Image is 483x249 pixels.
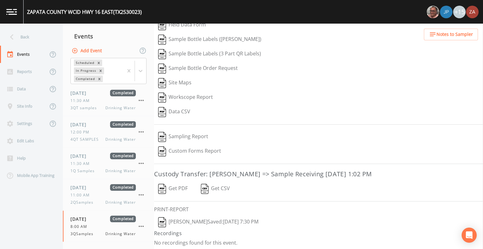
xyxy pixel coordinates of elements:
img: svg%3e [158,78,166,88]
div: Completed [74,76,96,82]
span: 4QT SAMPLES [70,137,103,142]
a: [DATE]Completed12:00 PM4QT SAMPLESDrinking Water [63,116,154,148]
span: [DATE] [70,184,91,191]
div: Open Intercom Messenger [462,228,477,243]
span: Drinking Water [105,231,136,237]
img: svg%3e [158,49,166,59]
span: Completed [110,121,136,128]
span: Drinking Water [105,137,136,142]
button: Sample Bottle Labels (3 Part QR Labels) [154,47,265,61]
div: +15 [453,6,466,18]
img: e2d790fa78825a4bb76dcb6ab311d44c [427,6,439,18]
img: svg%3e [158,107,166,117]
div: Remove Completed [96,76,103,82]
button: Workscope Report [154,90,217,105]
h6: PRINT-REPORT [154,207,483,212]
span: Drinking Water [105,105,136,111]
img: svg%3e [201,184,209,194]
button: Add Event [70,45,104,57]
div: ZAPATA COUNTY WCID HWY 16 EAST (TX2530023) [27,8,142,16]
span: 3QSamples [70,231,97,237]
button: Custom Forms Report [154,144,225,159]
div: Remove In Progress [97,67,104,74]
h4: Recordings [154,229,483,237]
h3: Custody Transfer: [PERSON_NAME] => Sample Receiving [DATE] 1:02 PM [154,169,483,179]
span: 3QT samples [70,105,101,111]
div: Joshua gere Paul [440,6,453,18]
a: [DATE]Completed8:00 AM3QSamplesDrinking Water [63,211,154,242]
div: Remove Scheduled [95,59,102,66]
span: 11:30 AM [70,161,93,167]
img: svg%3e [158,146,166,156]
span: 1Q Samples [70,168,98,174]
a: [DATE]Completed11:30 AM3QT samplesDrinking Water [63,85,154,116]
img: ce2de1a43693809d2723ae48c4cbbdb0 [466,6,479,18]
img: svg%3e [158,20,166,30]
button: Site Maps [154,76,196,90]
span: 8:00 AM [70,224,91,229]
img: svg%3e [158,93,166,103]
span: Drinking Water [105,168,136,174]
span: [DATE] [70,153,91,159]
span: [DATE] [70,216,91,222]
button: Get CSV [197,182,234,196]
button: Notes to Sampler [424,29,478,40]
div: In Progress [74,67,97,74]
button: Data CSV [154,105,194,119]
span: Completed [110,184,136,191]
img: svg%3e [158,184,166,194]
div: Events [63,28,154,44]
a: [DATE]Completed11:00 AM2QSamplesDrinking Water [63,179,154,211]
span: 11:30 AM [70,98,93,104]
span: 2QSamples [70,200,97,205]
button: Sample Bottle Labels ([PERSON_NAME]) [154,32,265,47]
span: Completed [110,216,136,222]
span: Completed [110,153,136,159]
span: 12:00 PM [70,129,93,135]
img: svg%3e [158,35,166,45]
span: Notes to Sampler [436,31,473,38]
button: Sampling Report [154,130,212,144]
button: [PERSON_NAME]Saved:[DATE] 7:30 PM [154,215,263,229]
span: Drinking Water [105,200,136,205]
img: svg%3e [158,132,166,142]
span: Completed [110,90,136,96]
span: [DATE] [70,121,91,128]
img: 41241ef155101aa6d92a04480b0d0000 [440,6,452,18]
div: Mike Franklin [426,6,440,18]
div: Scheduled [74,59,95,66]
span: [DATE] [70,90,91,96]
img: svg%3e [158,217,166,227]
img: svg%3e [158,64,166,74]
p: No recordings found for this event. [154,240,483,246]
img: logo [6,9,17,15]
button: Field Data Form [154,18,210,32]
span: 11:00 AM [70,192,93,198]
button: Sample Bottle Order Request [154,61,242,76]
button: Get PDF [154,182,192,196]
a: [DATE]Completed11:30 AM1Q SamplesDrinking Water [63,148,154,179]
